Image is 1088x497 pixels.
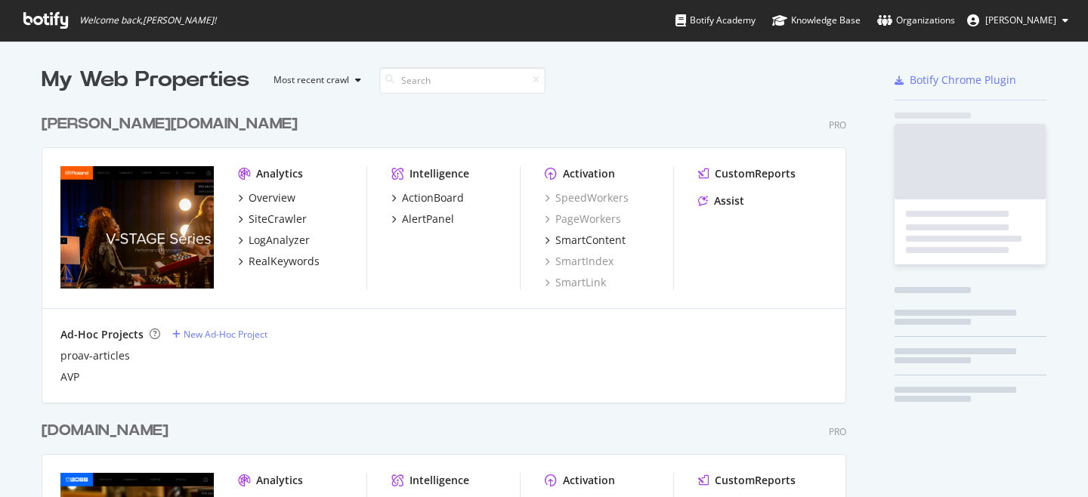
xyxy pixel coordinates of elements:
[184,328,267,341] div: New Ad-Hoc Project
[60,166,214,289] img: roland.com
[42,65,249,95] div: My Web Properties
[895,73,1016,88] a: Botify Chrome Plugin
[675,13,756,28] div: Botify Academy
[545,254,614,269] a: SmartIndex
[715,166,796,181] div: CustomReports
[60,327,144,342] div: Ad-Hoc Projects
[555,233,626,248] div: SmartContent
[714,193,744,208] div: Assist
[256,166,303,181] div: Analytics
[42,113,304,135] a: [PERSON_NAME][DOMAIN_NAME]
[402,211,454,227] div: AlertPanel
[563,473,615,488] div: Activation
[274,76,349,85] div: Most recent crawl
[79,14,216,26] span: Welcome back, [PERSON_NAME] !
[172,328,267,341] a: New Ad-Hoc Project
[545,233,626,248] a: SmartContent
[391,190,464,205] a: ActionBoard
[249,211,307,227] div: SiteCrawler
[772,13,861,28] div: Knowledge Base
[238,254,320,269] a: RealKeywords
[563,166,615,181] div: Activation
[545,190,629,205] a: SpeedWorkers
[698,193,744,208] a: Assist
[42,420,175,442] a: [DOMAIN_NAME]
[545,275,606,290] a: SmartLink
[379,67,546,94] input: Search
[410,166,469,181] div: Intelligence
[42,113,298,135] div: [PERSON_NAME][DOMAIN_NAME]
[910,73,1016,88] div: Botify Chrome Plugin
[410,473,469,488] div: Intelligence
[715,473,796,488] div: CustomReports
[829,425,846,438] div: Pro
[698,473,796,488] a: CustomReports
[238,233,310,248] a: LogAnalyzer
[42,420,168,442] div: [DOMAIN_NAME]
[238,190,295,205] a: Overview
[391,211,454,227] a: AlertPanel
[402,190,464,205] div: ActionBoard
[261,68,367,92] button: Most recent crawl
[249,190,295,205] div: Overview
[60,348,130,363] a: proav-articles
[955,8,1080,32] button: [PERSON_NAME]
[249,254,320,269] div: RealKeywords
[985,14,1056,26] span: Dianne Ocampo
[698,166,796,181] a: CustomReports
[256,473,303,488] div: Analytics
[60,369,79,384] a: AVP
[545,211,621,227] a: PageWorkers
[829,119,846,131] div: Pro
[238,211,307,227] a: SiteCrawler
[249,233,310,248] div: LogAnalyzer
[877,13,955,28] div: Organizations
